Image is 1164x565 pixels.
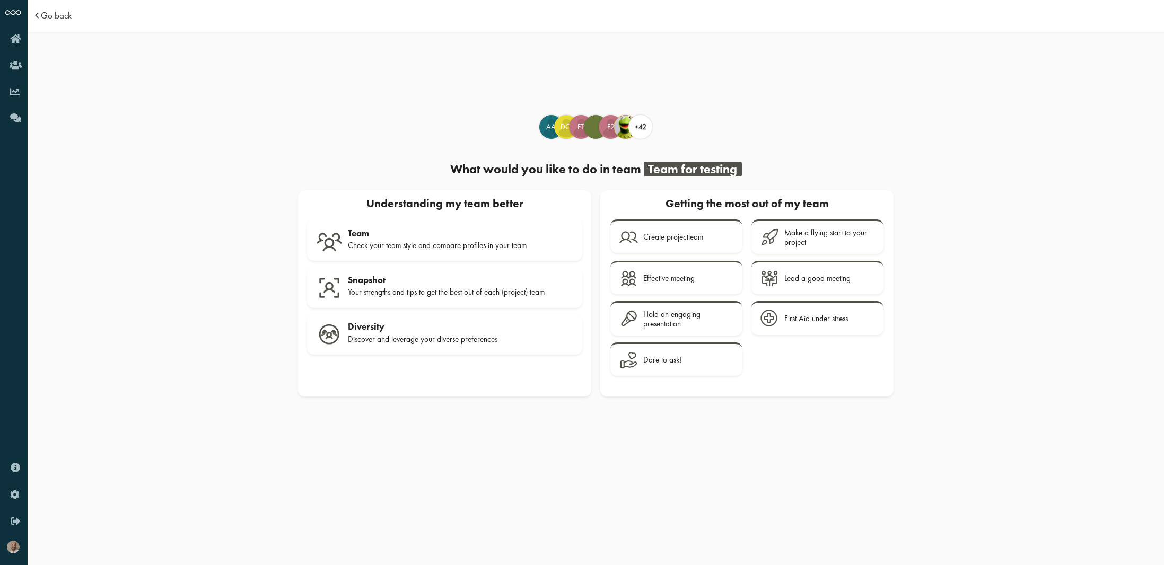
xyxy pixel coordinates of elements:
div: Dare to ask! [643,355,681,365]
a: Diversity Discover and leverage your diverse preferences [307,314,582,355]
span: AA [540,122,563,133]
div: Dharmik [554,115,578,139]
div: Snapshot [348,275,573,285]
div: Your strengths and tips to get the best out of each (project) team [348,287,573,297]
a: First Aid under stress [751,301,883,335]
a: Snapshot Your strengths and tips to get the best out of each (project) team [307,268,582,308]
span: +42 [635,122,646,131]
div: First Aid under stress [784,314,848,323]
a: Make a flying start to your project [751,219,883,254]
div: Hold an engaging presentation [643,310,733,329]
div: Diversity [348,321,573,332]
div: Team [348,228,573,239]
div: Check your team style and compare profiles in your team [348,241,573,250]
span: DG [555,122,577,133]
div: Alll [539,115,563,139]
span: What would you like to do in team [450,161,641,177]
div: Understanding my team better [303,195,587,215]
a: Create projectteam [610,219,742,253]
div: Floris [614,115,637,139]
a: Go back [41,11,72,20]
div: Lead a good meeting [784,273,851,283]
a: Lead a good meeting [751,261,883,295]
div: Getting the most out of my team [609,195,885,215]
div: Flo [569,115,593,139]
div: Effective meeting [643,273,695,283]
a: Team Check your team style and compare profiles in your team [307,219,582,261]
a: Hold an engaging presentation [610,301,742,336]
div: Team for testing [644,162,742,176]
a: Effective meeting [610,261,742,295]
span: FT [570,122,592,133]
div: Floris [599,115,623,139]
a: Dare to ask! [610,342,742,376]
div: Create projectteam [643,232,703,242]
span: F2 [599,122,622,133]
div: Make a flying start to your project [784,228,874,248]
div: Discover and leverage your diverse preferences [348,334,573,344]
div: Flo [584,115,608,139]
